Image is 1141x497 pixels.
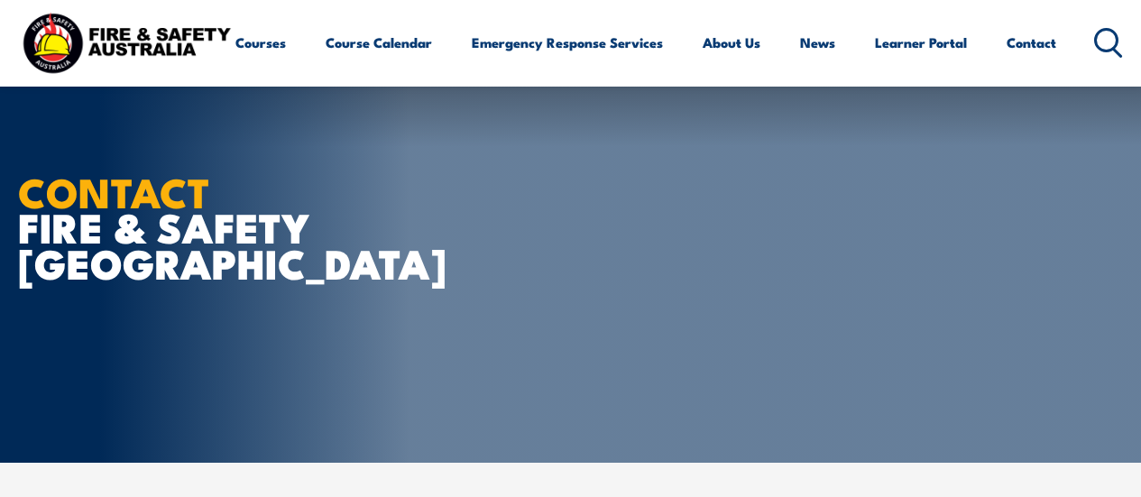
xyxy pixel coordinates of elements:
a: Learner Portal [875,21,967,64]
strong: CONTACT [18,160,210,222]
a: Contact [1007,21,1056,64]
a: Emergency Response Services [472,21,663,64]
h1: FIRE & SAFETY [GEOGRAPHIC_DATA] [18,173,464,279]
a: About Us [703,21,760,64]
a: Courses [235,21,286,64]
a: News [800,21,835,64]
a: Course Calendar [326,21,432,64]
